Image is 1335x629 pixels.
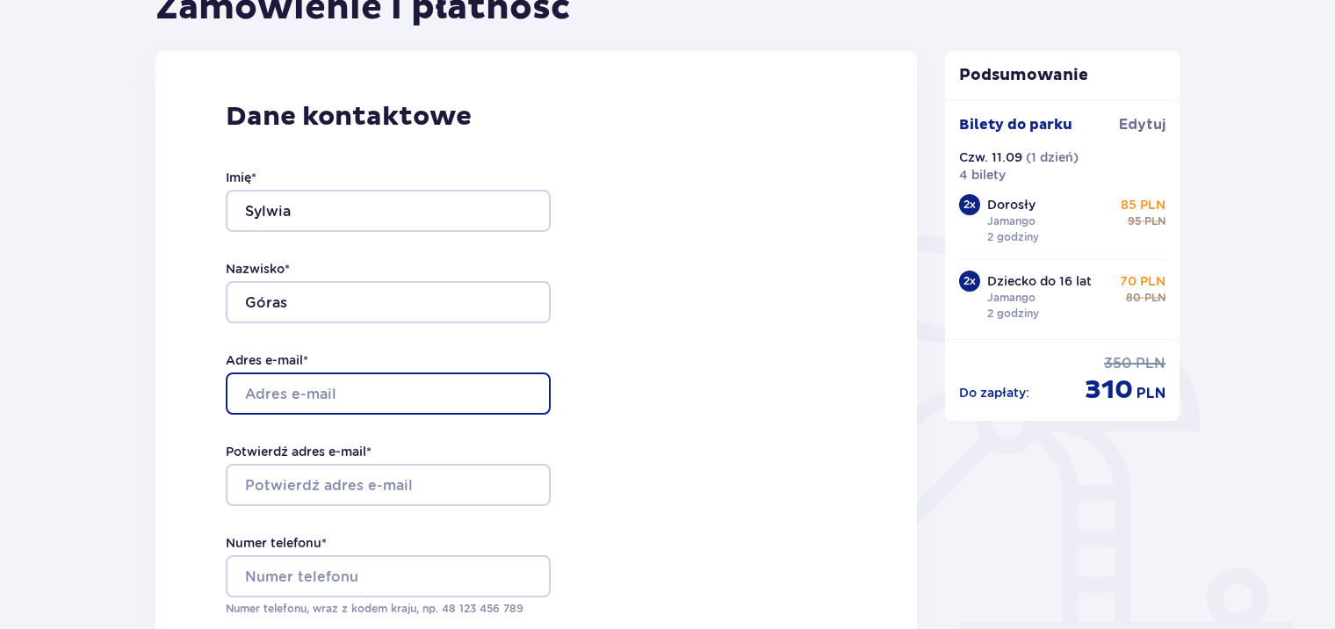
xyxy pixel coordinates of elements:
[226,190,551,232] input: Imię
[226,351,308,369] label: Adres e-mail *
[959,384,1029,401] p: Do zapłaty :
[959,115,1072,134] p: Bilety do parku
[959,148,1022,166] p: Czw. 11.09
[987,306,1039,322] p: 2 godziny
[1144,213,1165,229] p: PLN
[226,169,256,186] label: Imię *
[226,534,327,552] label: Numer telefonu *
[1085,373,1133,407] p: 310
[959,194,980,215] div: 2 x
[226,555,551,597] input: Numer telefonu
[1120,272,1165,290] p: 70 PLN
[1128,213,1141,229] p: 95
[226,443,372,460] label: Potwierdź adres e-mail *
[226,281,551,323] input: Nazwisko
[959,271,980,292] div: 2 x
[987,196,1036,213] p: Dorosły
[987,213,1036,229] p: Jamango
[226,464,551,506] input: Potwierdź adres e-mail
[1104,354,1132,373] p: 350
[945,65,1180,86] p: Podsumowanie
[987,272,1092,290] p: Dziecko do 16 lat
[959,166,1006,184] p: 4 bilety
[1121,196,1165,213] p: 85 PLN
[226,601,551,617] p: Numer telefonu, wraz z kodem kraju, np. 48 ​123 ​456 ​789
[226,260,290,278] label: Nazwisko *
[1119,115,1165,134] a: Edytuj
[1126,290,1141,306] p: 80
[1137,384,1165,403] p: PLN
[1136,354,1165,373] p: PLN
[987,229,1039,245] p: 2 godziny
[987,290,1036,306] p: Jamango
[226,100,847,134] p: Dane kontaktowe
[226,372,551,415] input: Adres e-mail
[1144,290,1165,306] p: PLN
[1026,148,1079,166] p: ( 1 dzień )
